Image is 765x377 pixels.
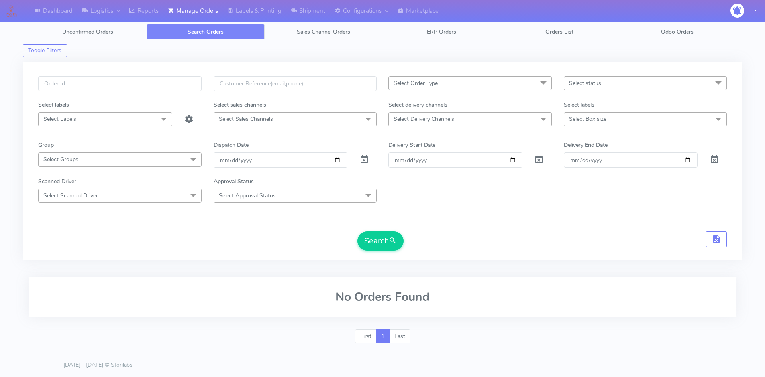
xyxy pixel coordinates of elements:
[38,76,202,91] input: Order Id
[427,28,456,36] span: ERP Orders
[214,177,254,186] label: Approval Status
[564,141,608,149] label: Delivery End Date
[38,177,76,186] label: Scanned Driver
[23,44,67,57] button: Toggle Filters
[43,156,78,163] span: Select Groups
[214,76,377,91] input: Customer Reference(email,phone)
[564,101,594,109] label: Select labels
[569,79,601,87] span: Select status
[38,141,54,149] label: Group
[219,192,276,199] span: Select Approval Status
[394,79,438,87] span: Select Order Type
[376,329,390,343] a: 1
[297,28,350,36] span: Sales Channel Orders
[219,115,273,123] span: Select Sales Channels
[38,290,727,304] h2: No Orders Found
[62,28,113,36] span: Unconfirmed Orders
[661,28,694,36] span: Odoo Orders
[214,141,249,149] label: Dispatch Date
[394,115,454,123] span: Select Delivery Channels
[388,141,435,149] label: Delivery Start Date
[29,24,736,39] ul: Tabs
[569,115,606,123] span: Select Box size
[43,115,76,123] span: Select Labels
[43,192,98,199] span: Select Scanned Driver
[38,101,69,109] label: Select labels
[188,28,224,36] span: Search Orders
[545,28,573,36] span: Orders List
[214,101,266,109] label: Select sales channels
[357,231,404,251] button: Search
[388,101,447,109] label: Select delivery channels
